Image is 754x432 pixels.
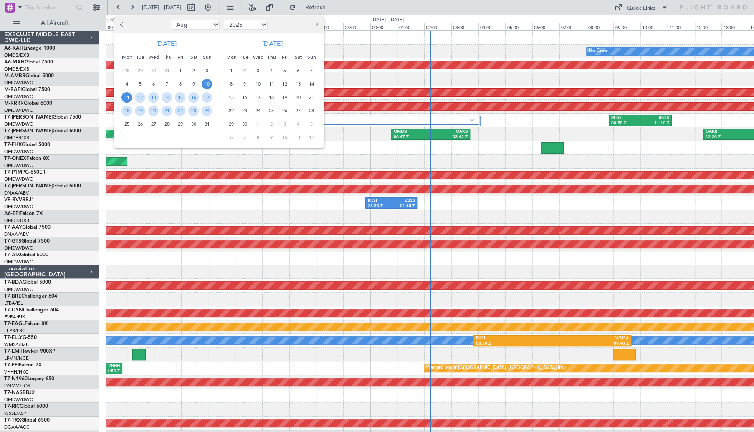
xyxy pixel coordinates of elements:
div: Tue [238,51,251,64]
div: 2-9-2025 [238,64,251,77]
span: 14 [306,79,316,89]
span: 12 [279,79,290,89]
span: 12 [306,132,316,143]
span: 30 [148,66,159,76]
div: Sat [291,51,305,64]
div: 4-10-2025 [291,117,305,131]
div: 29-7-2025 [134,64,147,77]
span: 24 [253,106,263,116]
div: 11-8-2025 [120,91,134,104]
span: 6 [293,66,303,76]
span: 4 [293,119,303,129]
span: 2 [239,66,250,76]
span: 19 [279,92,290,103]
span: 4 [121,79,132,89]
span: 8 [226,79,236,89]
span: 14 [162,92,172,103]
div: 19-8-2025 [134,104,147,117]
div: 1-9-2025 [225,64,238,77]
div: 12-9-2025 [278,77,291,91]
div: 17-9-2025 [251,91,265,104]
div: 9-9-2025 [238,77,251,91]
div: 9-10-2025 [265,131,278,144]
span: 17 [202,92,212,103]
span: 20 [148,106,159,116]
div: 31-7-2025 [160,64,174,77]
span: 27 [293,106,303,116]
span: 16 [239,92,250,103]
div: 24-8-2025 [200,104,214,117]
span: 1 [253,119,263,129]
div: 8-8-2025 [174,77,187,91]
div: 13-9-2025 [291,77,305,91]
span: 18 [121,106,132,116]
div: 3-8-2025 [200,64,214,77]
div: 8-10-2025 [251,131,265,144]
div: 18-9-2025 [265,91,278,104]
span: 29 [226,119,236,129]
span: 28 [162,119,172,129]
span: 9 [266,132,276,143]
div: Thu [265,51,278,64]
div: 21-9-2025 [305,91,318,104]
span: 26 [279,106,290,116]
span: 7 [162,79,172,89]
span: 10 [253,79,263,89]
div: 27-8-2025 [147,117,160,131]
span: 2 [188,66,199,76]
div: 23-8-2025 [187,104,200,117]
div: 5-8-2025 [134,77,147,91]
span: 4 [266,66,276,76]
span: 27 [148,119,159,129]
span: 31 [202,119,212,129]
div: 7-10-2025 [238,131,251,144]
span: 9 [239,79,250,89]
div: 17-8-2025 [200,91,214,104]
span: 20 [293,92,303,103]
span: 22 [175,106,185,116]
div: 28-9-2025 [305,104,318,117]
div: Tue [134,51,147,64]
select: Select month [171,20,220,30]
span: 30 [188,119,199,129]
span: 30 [239,119,250,129]
span: 25 [266,106,276,116]
div: 20-8-2025 [147,104,160,117]
div: 25-8-2025 [120,117,134,131]
span: 28 [121,66,132,76]
span: 5 [279,66,290,76]
span: 13 [293,79,303,89]
div: Wed [251,51,265,64]
div: 31-8-2025 [200,117,214,131]
span: 23 [188,106,199,116]
div: 7-8-2025 [160,77,174,91]
span: 11 [266,79,276,89]
div: 6-9-2025 [291,64,305,77]
div: 10-9-2025 [251,77,265,91]
span: 7 [306,66,316,76]
div: 2-8-2025 [187,64,200,77]
div: 22-8-2025 [174,104,187,117]
div: 30-9-2025 [238,117,251,131]
span: 7 [239,132,250,143]
button: Next month [311,18,321,31]
span: 29 [135,66,145,76]
span: 5 [135,79,145,89]
span: 11 [293,132,303,143]
div: 24-9-2025 [251,104,265,117]
div: 25-9-2025 [265,104,278,117]
div: 2-10-2025 [265,117,278,131]
div: Mon [225,51,238,64]
span: 22 [226,106,236,116]
span: 21 [162,106,172,116]
div: 14-9-2025 [305,77,318,91]
select: Select year [224,20,268,30]
div: 13-8-2025 [147,91,160,104]
span: 3 [253,66,263,76]
span: 17 [253,92,263,103]
span: 9 [188,79,199,89]
div: 4-8-2025 [120,77,134,91]
div: 12-8-2025 [134,91,147,104]
span: 8 [253,132,263,143]
div: Wed [147,51,160,64]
